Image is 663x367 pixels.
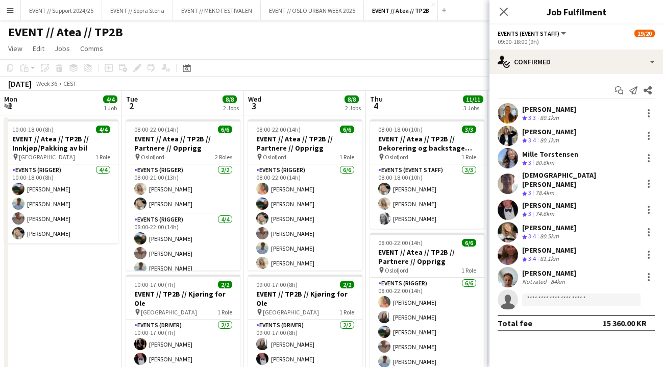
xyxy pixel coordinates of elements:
div: 09:00-18:00 (9h) [498,38,655,45]
span: 1 Role [461,266,476,274]
span: 2/2 [340,281,354,288]
div: Not rated [522,278,549,285]
span: 6/6 [340,126,354,133]
h1: EVENT // Atea // TP2B [8,25,123,40]
div: [PERSON_NAME] [522,201,576,210]
span: 11/11 [463,95,483,103]
div: [PERSON_NAME] [522,246,576,255]
div: [PERSON_NAME] [522,223,576,232]
span: 3 [528,159,531,166]
h3: EVENT // Atea // TP2B // Partnere // Opprigg [248,134,362,153]
app-card-role: Events (Rigger)4/410:00-18:00 (8h)[PERSON_NAME][PERSON_NAME][PERSON_NAME][PERSON_NAME] [4,164,118,243]
div: [PERSON_NAME] [522,105,576,114]
div: 2 Jobs [223,104,239,112]
span: View [8,44,22,53]
a: Edit [29,42,48,55]
span: [GEOGRAPHIC_DATA] [263,308,319,316]
div: 3 Jobs [463,104,483,112]
span: 2 [125,100,138,112]
span: [GEOGRAPHIC_DATA] [19,153,75,161]
div: [DATE] [8,79,32,89]
div: 84km [549,278,567,285]
span: 3 [528,210,531,217]
span: 09:00-17:00 (8h) [256,281,298,288]
div: 74.6km [533,210,556,218]
div: 78.4km [533,189,556,198]
span: 1 Role [217,308,232,316]
span: 08:00-22:00 (14h) [134,126,179,133]
app-job-card: 08:00-18:00 (10h)3/3EVENT // Atea // TP2B // Dekorering og backstage oppsett Oslofjord1 RoleEvent... [370,119,484,229]
app-job-card: 10:00-18:00 (8h)4/4EVENT // Atea // TP2B // Innkjøp/Pakking av bil [GEOGRAPHIC_DATA]1 RoleEvents ... [4,119,118,243]
h3: EVENT // Atea // TP2B // Innkjøp/Pakking av bil [4,134,118,153]
span: 19/20 [634,30,655,37]
span: Oslofjord [263,153,286,161]
app-job-card: 08:00-22:00 (14h)6/6EVENT // Atea // TP2B // Partnere // Opprigg Oslofjord2 RolesEvents (Rigger)2... [126,119,240,271]
span: 10:00-17:00 (7h) [134,281,176,288]
span: 3.4 [528,136,536,144]
div: CEST [63,80,77,87]
span: 8/8 [345,95,359,103]
app-card-role: Events (Rigger)6/608:00-22:00 (14h)[PERSON_NAME][PERSON_NAME][PERSON_NAME][PERSON_NAME][PERSON_NA... [248,164,362,273]
div: 15 360.00 KR [603,318,647,328]
div: 1 Job [104,104,117,112]
span: Mon [4,94,17,104]
span: Comms [80,44,103,53]
button: EVENT // Atea // TP2B [364,1,438,20]
app-job-card: 08:00-22:00 (14h)6/6EVENT // Atea // TP2B // Partnere // Opprigg Oslofjord1 RoleEvents (Rigger)6/... [248,119,362,271]
span: 3/3 [462,126,476,133]
span: 1 [3,100,17,112]
h3: EVENT // Atea // TP2B // Partnere // Opprigg [370,248,484,266]
span: 2 Roles [215,153,232,161]
span: Jobs [55,44,70,53]
span: 3.4 [528,255,536,262]
span: Wed [248,94,261,104]
span: 08:00-18:00 (10h) [378,126,423,133]
span: 2/2 [218,281,232,288]
app-card-role: Events (Rigger)4/408:00-22:00 (14h)[PERSON_NAME][PERSON_NAME][PERSON_NAME] [126,214,240,293]
div: [PERSON_NAME] [522,268,576,278]
button: EVENT // MEKO FESTIVALEN [173,1,261,20]
span: 1 Role [461,153,476,161]
button: EVENT // Sopra Steria [102,1,173,20]
div: Total fee [498,318,532,328]
div: [PERSON_NAME] [522,127,576,136]
button: EVENT // Support 2024/25 [21,1,102,20]
span: 3.3 [528,114,536,121]
a: Jobs [51,42,74,55]
span: 10:00-18:00 (8h) [12,126,54,133]
div: 80.6km [533,159,556,167]
div: 81.1km [538,255,561,263]
span: Edit [33,44,44,53]
span: 3 [528,189,531,197]
span: 4 [369,100,383,112]
div: 2 Jobs [345,104,361,112]
div: 80.1km [538,136,561,145]
span: 4/4 [96,126,110,133]
span: [GEOGRAPHIC_DATA] [141,308,197,316]
span: 1 Role [95,153,110,161]
span: Oslofjord [385,153,408,161]
div: 80.1km [538,114,561,123]
h3: Job Fulfilment [489,5,663,18]
h3: EVENT // TP2B // Kjøring for Ole [126,289,240,308]
app-card-role: Events (Event Staff)3/308:00-18:00 (10h)[PERSON_NAME][PERSON_NAME][PERSON_NAME] [370,164,484,229]
span: Oslofjord [385,266,408,274]
span: 1 Role [339,308,354,316]
h3: EVENT // Atea // TP2B // Partnere // Opprigg [126,134,240,153]
span: 3 [247,100,261,112]
span: 08:00-22:00 (14h) [378,239,423,247]
div: 80.5km [538,232,561,241]
span: Oslofjord [141,153,164,161]
div: Confirmed [489,50,663,74]
span: Tue [126,94,138,104]
span: 1 Role [339,153,354,161]
a: View [4,42,27,55]
span: 08:00-22:00 (14h) [256,126,301,133]
a: Comms [76,42,107,55]
span: 8/8 [223,95,237,103]
span: Thu [370,94,383,104]
span: Week 36 [34,80,59,87]
span: Events (Event Staff) [498,30,559,37]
